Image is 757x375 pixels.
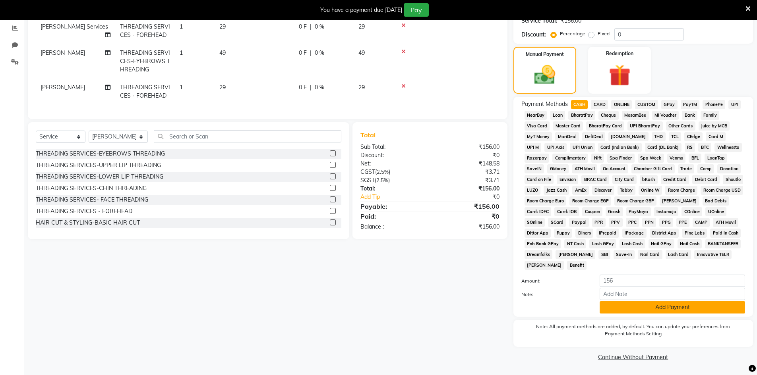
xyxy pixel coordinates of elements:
[713,218,738,227] span: ATH Movil
[36,161,161,169] div: THREADING SERVICES-UPPER LIP THREADING
[682,229,707,238] span: Pine Labs
[36,150,165,158] div: THREADING SERVICES-EYEBROWS THREADING
[620,239,645,248] span: Lash Cash
[315,23,324,31] span: 0 %
[521,31,546,39] div: Discount:
[354,168,430,176] div: ( )
[705,207,726,216] span: UOnline
[697,164,714,173] span: Comp
[605,330,662,337] label: Payment Methods Setting
[556,250,595,259] span: [PERSON_NAME]
[36,219,140,227] div: HAIR CUT & STYLING-BASIC HAIR CUT
[515,277,594,285] label: Amount:
[569,196,611,206] span: Room Charge EGP
[430,202,505,211] div: ₹156.00
[358,23,365,30] span: 29
[154,130,341,142] input: Search or Scan
[528,63,562,87] img: _cash.svg
[544,186,569,195] span: Jazz Cash
[299,83,307,92] span: 0 F
[310,83,312,92] span: |
[525,218,545,227] span: SOnline
[685,143,695,152] span: RS
[701,111,719,120] span: Family
[354,151,430,160] div: Discount:
[600,301,745,313] button: Add Payment
[666,250,691,259] span: Lash Card
[525,239,561,248] span: Pnb Bank GPay
[586,121,624,131] span: BharatPay Card
[717,164,741,173] span: Donation
[299,49,307,57] span: 0 F
[600,275,745,287] input: Amount
[639,186,662,195] span: Online W
[525,132,552,141] span: MyT Money
[320,6,402,14] div: You have a payment due [DATE]
[557,175,578,184] span: Envision
[219,84,226,91] span: 29
[694,250,732,259] span: Innovative TELR
[659,218,673,227] span: PPG
[515,353,751,362] a: Continue Without Payment
[650,229,679,238] span: District App
[661,100,678,109] span: GPay
[525,121,550,131] span: Visa Card
[614,250,635,259] span: Save-In
[354,160,430,168] div: Net:
[600,288,745,300] input: Add Note
[699,121,730,131] span: Juice by MCB
[678,239,702,248] span: Nail Cash
[354,223,430,231] div: Balance :
[710,229,741,238] span: Paid in Cash
[430,223,505,231] div: ₹156.00
[525,229,551,238] span: Dittor App
[575,229,593,238] span: Diners
[567,261,587,270] span: Benefit
[41,23,108,30] span: [PERSON_NAME] Services
[705,239,741,248] span: BANKTANSFER
[219,49,226,56] span: 49
[592,218,606,227] span: PPR
[622,111,649,120] span: MosamBee
[582,132,605,141] span: DefiDeal
[581,175,609,184] span: BRAC Card
[360,177,375,184] span: SGST
[678,164,695,173] span: Trade
[714,143,742,152] span: Wellnessta
[598,143,642,152] span: Card (Indian Bank)
[525,143,542,152] span: UPI M
[358,49,365,56] span: 49
[180,84,183,91] span: 1
[41,84,85,91] span: [PERSON_NAME]
[430,212,505,221] div: ₹0
[626,218,639,227] span: PPC
[120,84,170,99] span: THREADING SERVICES - FOREHEAD
[666,121,695,131] span: Other Cards
[681,207,702,216] span: COnline
[572,164,597,173] span: ATH Movil
[591,100,608,109] span: CARD
[618,186,635,195] span: Tabby
[652,132,666,141] span: THD
[430,160,505,168] div: ₹148.58
[638,250,662,259] span: Nail Card
[515,291,594,298] label: Note:
[684,132,703,141] span: CEdge
[564,239,586,248] span: NT Cash
[654,207,679,216] span: Instamojo
[640,175,658,184] span: bKash
[701,186,743,195] span: Room Charge USD
[525,207,552,216] span: Card: IDFC
[638,154,664,163] span: Spa Week
[525,261,564,270] span: [PERSON_NAME]
[682,111,697,120] span: Bank
[358,84,365,91] span: 29
[598,250,610,259] span: SBI
[609,218,623,227] span: PPV
[521,17,558,25] div: Service Total:
[591,154,604,163] span: Nift
[612,175,637,184] span: City Card
[681,100,700,109] span: PayTM
[642,218,656,227] span: PPN
[592,186,614,195] span: Discover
